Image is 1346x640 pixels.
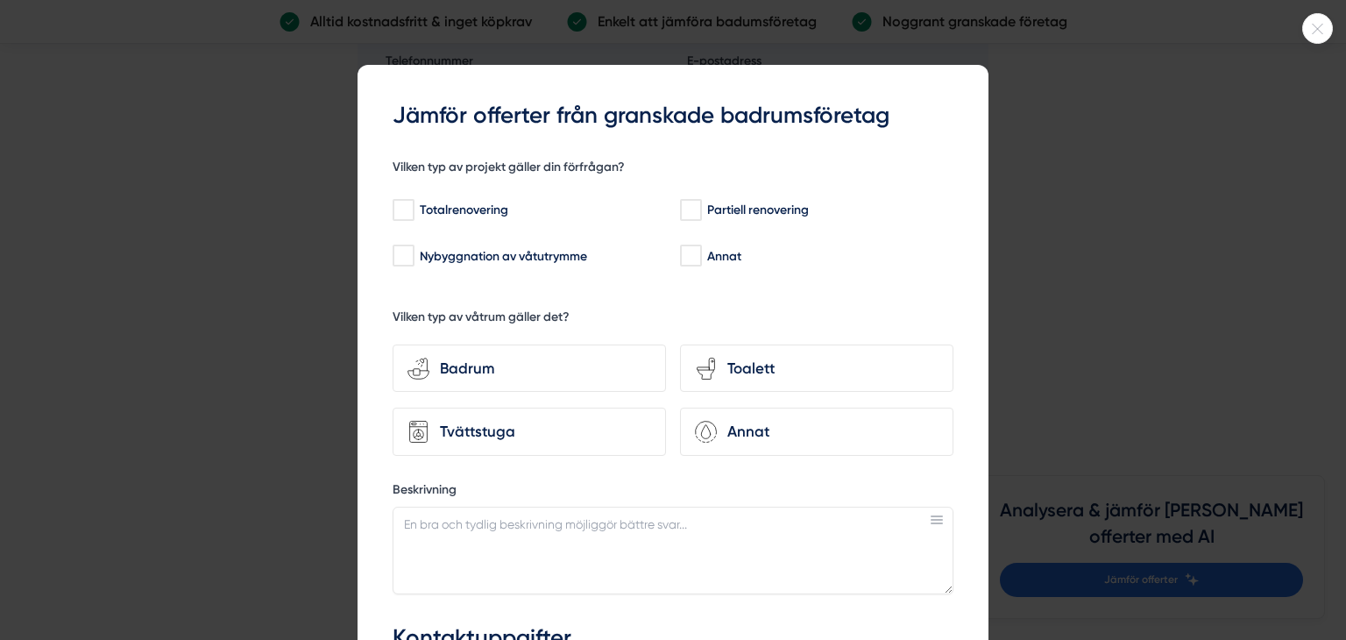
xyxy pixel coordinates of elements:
input: Nybyggnation av våtutrymme [393,247,413,265]
h5: Vilken typ av våtrum gäller det? [393,309,570,331]
input: Partiell renovering [680,202,700,219]
label: Beskrivning [393,481,953,503]
h3: Jämför offerter från granskade badrumsföretag [393,100,953,132]
input: Annat [680,247,700,265]
h5: Vilken typ av projekt gäller din förfrågan? [393,159,625,181]
input: Totalrenovering [393,202,413,219]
